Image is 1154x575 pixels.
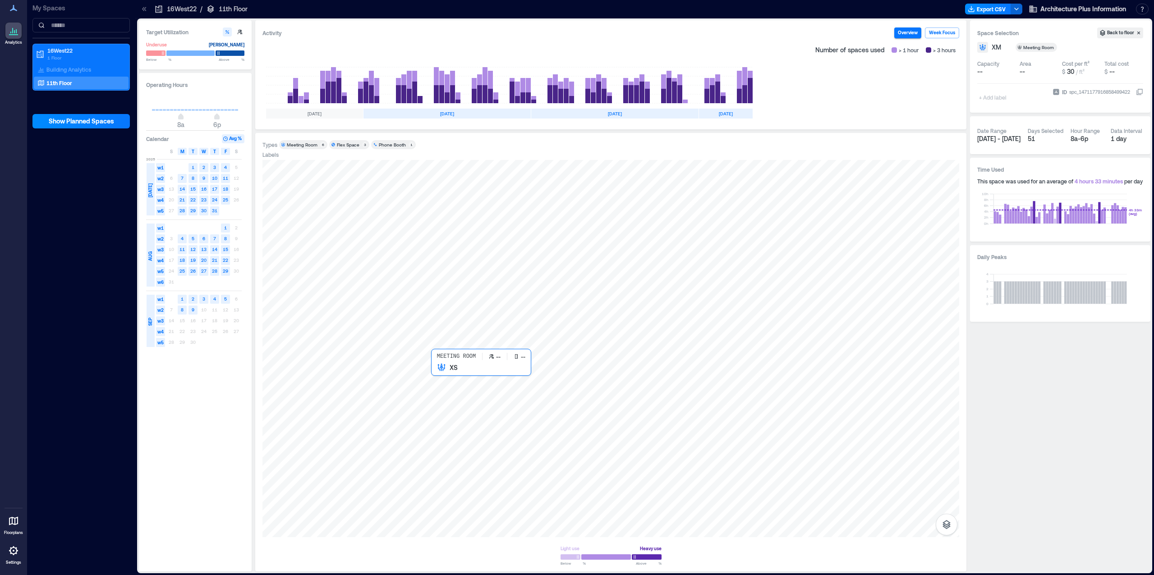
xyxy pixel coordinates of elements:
a: Analytics [2,20,25,48]
text: 23 [201,197,207,202]
div: Labels [262,151,279,158]
div: Cost per ft² [1062,60,1090,67]
div: Capacity [977,60,999,67]
span: -- [1109,68,1115,75]
div: This space was used for an average of per day [977,178,1143,185]
tspan: 2h [984,215,988,219]
text: 28 [212,268,217,274]
text: 9 [202,175,205,181]
text: 20 [201,257,207,263]
text: 15 [223,246,228,252]
span: + Add label [977,91,1010,104]
text: 28 [179,208,185,213]
text: 22 [223,257,228,263]
span: [DATE] [147,183,154,197]
div: Light use [561,544,579,553]
span: Below % [561,561,586,566]
text: 10 [212,175,217,181]
h3: Space Selection [977,28,1097,37]
span: 2025 [146,156,155,162]
span: $ [1062,68,1065,75]
text: 6 [202,236,205,241]
span: w3 [156,245,165,254]
p: 16West22 [167,5,197,14]
text: 21 [179,197,185,202]
span: w2 [156,234,165,243]
p: Building Analytics [46,66,91,73]
text: 21 [212,257,217,263]
text: 25 [223,197,228,202]
div: Flex Space [337,141,359,148]
div: 1 [409,142,414,147]
span: w4 [156,256,165,265]
text: 4 [213,296,216,301]
span: -- [1020,68,1025,75]
tspan: 4 [986,272,988,276]
text: 4 [224,164,227,170]
tspan: 2 [986,287,988,291]
div: Hour Range [1071,127,1100,134]
h3: Daily Peaks [977,252,1143,261]
p: Floorplans [4,530,23,535]
h3: Calendar [146,134,169,143]
text: 3 [202,296,205,301]
span: T [192,148,194,155]
text: 15 [190,186,196,192]
div: [PERSON_NAME] [209,40,244,49]
text: 1 [192,164,194,170]
div: 51 [1028,134,1063,143]
div: 1 day [1111,134,1144,143]
button: Overview [894,27,921,38]
text: 19 [190,257,196,263]
text: 11 [179,246,185,252]
text: 4 [181,236,184,241]
div: Types [262,141,277,148]
button: Architecture Plus Information [1026,2,1129,16]
tspan: 10h [982,192,988,196]
div: Underuse [146,40,167,49]
span: w4 [156,327,165,336]
text: 1 [181,296,184,301]
div: Phone Booth [379,141,406,148]
tspan: 0h [984,221,988,226]
span: AUG [147,251,154,261]
span: w3 [156,316,165,325]
span: > 3 hours [933,46,956,55]
text: 5 [192,236,194,241]
text: 12 [190,246,196,252]
p: Analytics [5,40,22,45]
span: ID [1062,87,1067,96]
span: [DATE] - [DATE] [977,135,1021,142]
span: > 1 hour [899,46,919,55]
span: Above % [219,57,244,62]
span: w3 [156,185,165,194]
text: 24 [212,197,217,202]
span: w5 [156,206,165,215]
a: Floorplans [1,510,26,538]
button: -- [977,67,1016,76]
text: 8 [224,236,227,241]
p: 11th Floor [219,5,248,14]
p: 16West22 [47,47,123,54]
tspan: 8h [984,197,988,202]
span: Above % [636,561,662,566]
p: 1 Floor [47,54,123,61]
tspan: 0 [986,301,988,306]
span: w5 [156,338,165,347]
span: T [213,148,216,155]
button: Back to floor [1097,27,1143,38]
span: Show Planned Spaces [49,117,114,126]
text: 1 [224,225,227,230]
span: 30 [1067,68,1074,75]
button: IDspc_1471177916858499422 [1136,88,1143,96]
span: 6p [213,121,221,128]
text: 8 [181,307,184,312]
span: Architecture Plus Information [1040,5,1126,14]
text: 22 [190,197,196,202]
tspan: 3 [986,279,988,283]
span: -- [977,67,983,76]
span: w1 [156,224,165,233]
text: 13 [201,246,207,252]
span: 4 hours 33 minutes [1075,178,1123,184]
tspan: 6h [984,203,988,208]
